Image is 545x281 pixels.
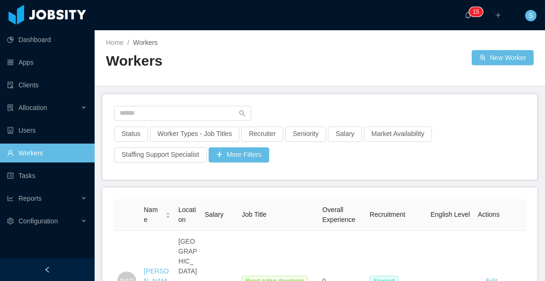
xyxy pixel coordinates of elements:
[7,166,87,185] a: icon: profileTasks
[7,76,87,94] a: icon: auditClients
[150,127,239,142] button: Worker Types - Job Titles
[465,12,471,18] i: icon: bell
[369,211,405,218] span: Recruitment
[242,211,266,218] span: Job Title
[7,144,87,162] a: icon: userWorkers
[178,206,196,223] span: Location
[166,214,171,217] i: icon: caret-down
[127,39,129,46] span: /
[478,211,500,218] span: Actions
[166,211,171,214] i: icon: caret-up
[165,211,171,217] div: Sort
[7,53,87,72] a: icon: appstoreApps
[18,104,47,111] span: Allocation
[205,211,224,218] span: Salary
[18,195,42,202] span: Reports
[472,50,534,65] button: icon: usergroup-addNew Worker
[7,104,14,111] i: icon: solution
[7,30,87,49] a: icon: pie-chartDashboard
[322,206,355,223] span: Overall Experience
[7,195,14,202] i: icon: line-chart
[495,12,501,18] i: icon: plus
[328,127,362,142] button: Salary
[106,39,123,46] a: Home
[473,7,476,17] p: 1
[476,7,479,17] p: 5
[239,110,246,117] i: icon: search
[285,127,326,142] button: Seniority
[469,7,483,17] sup: 15
[114,147,207,162] button: Staffing Support Specialist
[528,10,533,21] span: S
[209,147,269,162] button: icon: plusMore Filters
[144,205,161,225] span: Name
[18,217,58,225] span: Configuration
[431,211,470,218] span: English Level
[133,39,158,46] span: Workers
[7,218,14,224] i: icon: setting
[106,51,320,71] h2: Workers
[7,121,87,140] a: icon: robotUsers
[364,127,432,142] button: Market Availability
[114,127,148,142] button: Status
[241,127,283,142] button: Recruiter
